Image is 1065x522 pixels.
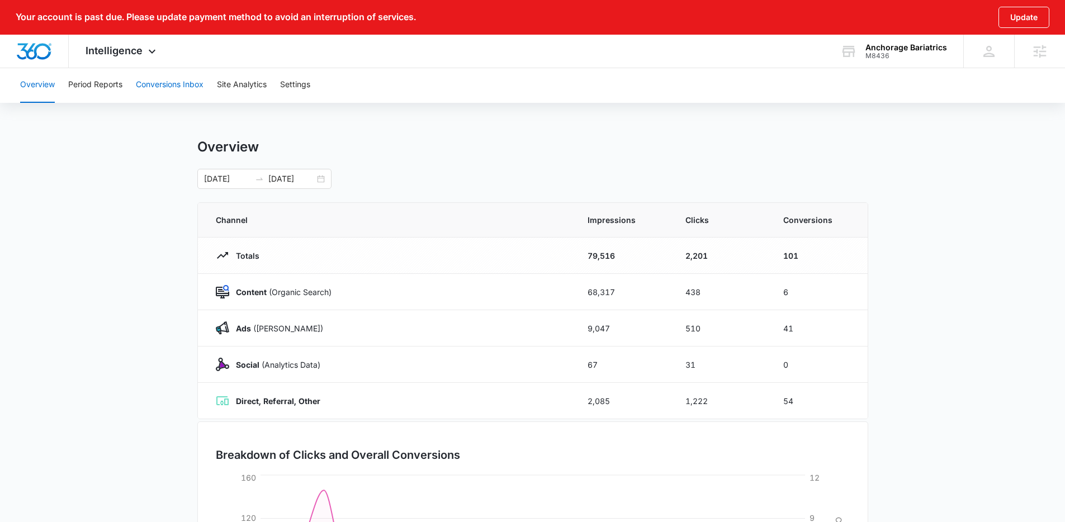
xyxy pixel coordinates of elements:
span: Channel [216,214,561,226]
img: Social [216,358,229,371]
strong: Ads [236,324,251,333]
p: (Organic Search) [229,286,332,298]
td: 9,047 [574,310,672,347]
span: Clicks [685,214,756,226]
strong: Direct, Referral, Other [236,396,320,406]
span: swap-right [255,174,264,183]
span: Intelligence [86,45,143,56]
span: Impressions [588,214,659,226]
strong: Social [236,360,259,369]
p: Totals [229,250,259,262]
input: End date [268,173,315,185]
p: Your account is past due. Please update payment method to avoid an interruption of services. [16,12,416,22]
td: 41 [770,310,868,347]
tspan: 12 [810,473,820,482]
p: (Analytics Data) [229,359,320,371]
td: 2,201 [672,238,770,274]
td: 101 [770,238,868,274]
span: Conversions [783,214,850,226]
img: Content [216,285,229,298]
td: 67 [574,347,672,383]
td: 31 [672,347,770,383]
button: Settings [280,67,310,103]
button: Period Reports [68,67,122,103]
button: Conversions Inbox [136,67,203,103]
td: 2,085 [574,383,672,419]
td: 0 [770,347,868,383]
input: Start date [204,173,250,185]
td: 438 [672,274,770,310]
div: account name [865,43,947,52]
td: 79,516 [574,238,672,274]
p: ([PERSON_NAME]) [229,322,323,334]
span: to [255,174,264,183]
tspan: 160 [241,473,256,482]
td: 68,317 [574,274,672,310]
td: 1,222 [672,383,770,419]
td: 6 [770,274,868,310]
td: 54 [770,383,868,419]
td: 510 [672,310,770,347]
div: Intelligence [69,35,176,68]
strong: Content [236,287,267,297]
h3: Breakdown of Clicks and Overall Conversions [216,447,460,463]
button: Update [998,7,1049,28]
img: Ads [216,321,229,335]
div: account id [865,52,947,60]
h1: Overview [197,139,259,155]
button: Overview [20,67,55,103]
button: Site Analytics [217,67,267,103]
